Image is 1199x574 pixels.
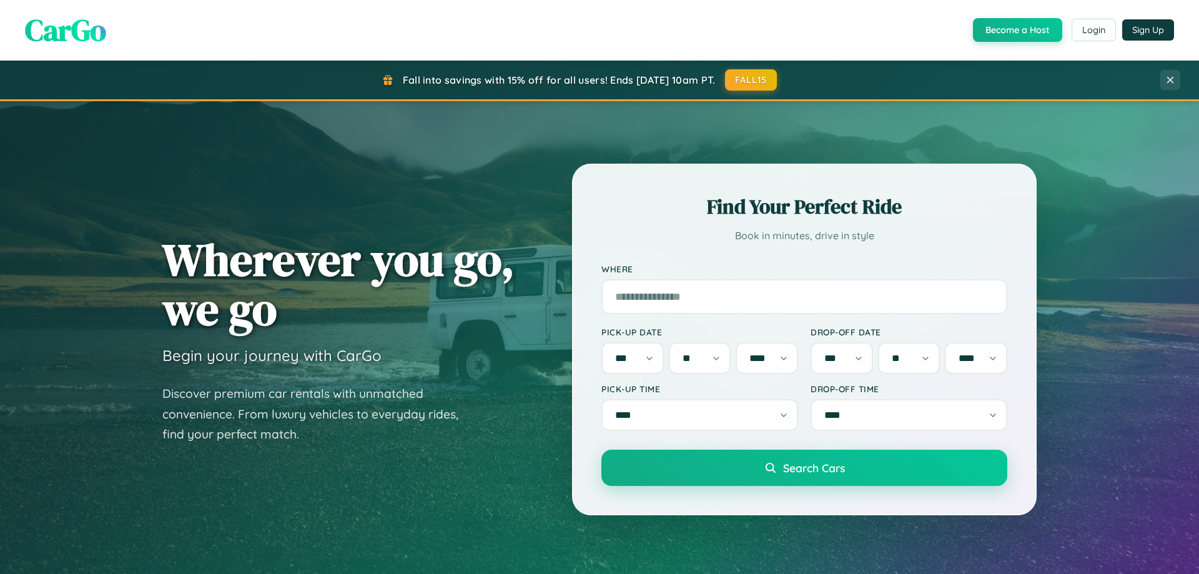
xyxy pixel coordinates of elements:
button: Sign Up [1122,19,1174,41]
label: Pick-up Date [601,327,798,337]
h2: Find Your Perfect Ride [601,193,1007,220]
button: Become a Host [973,18,1062,42]
button: Search Cars [601,450,1007,486]
button: Login [1072,19,1116,41]
label: Drop-off Date [811,327,1007,337]
p: Discover premium car rentals with unmatched convenience. From luxury vehicles to everyday rides, ... [162,383,475,445]
label: Pick-up Time [601,383,798,394]
label: Drop-off Time [811,383,1007,394]
h3: Begin your journey with CarGo [162,346,382,365]
span: Search Cars [783,461,845,475]
p: Book in minutes, drive in style [601,227,1007,245]
button: FALL15 [725,69,777,91]
h1: Wherever you go, we go [162,235,515,334]
label: Where [601,264,1007,274]
span: CarGo [25,9,106,51]
span: Fall into savings with 15% off for all users! Ends [DATE] 10am PT. [403,74,716,86]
